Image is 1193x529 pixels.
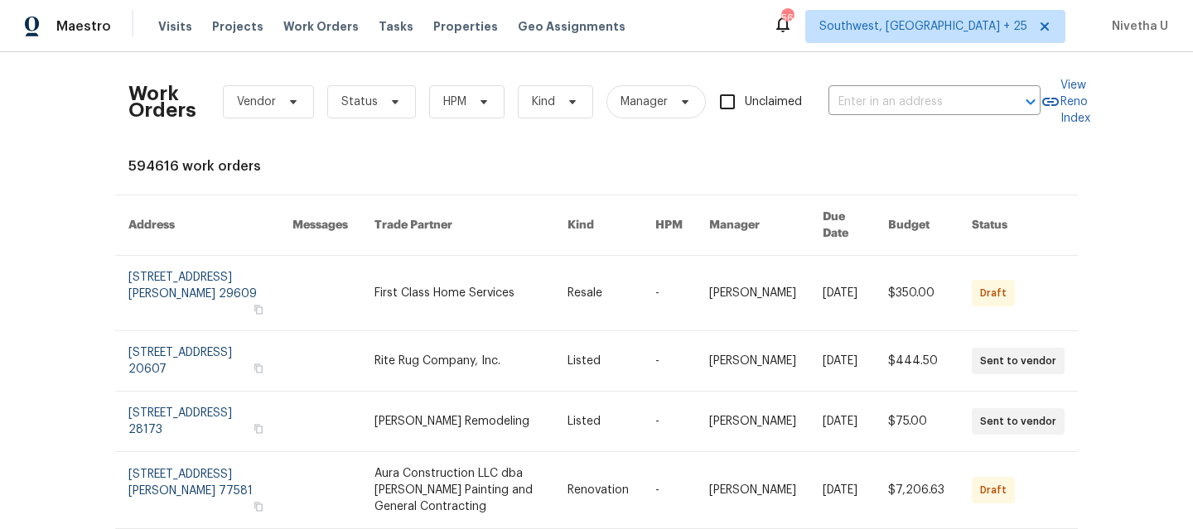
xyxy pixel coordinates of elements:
[554,392,642,452] td: Listed
[642,392,696,452] td: -
[642,452,696,529] td: -
[361,452,555,529] td: Aura Construction LLC dba [PERSON_NAME] Painting and General Contracting
[251,302,266,317] button: Copy Address
[621,94,668,110] span: Manager
[696,392,809,452] td: [PERSON_NAME]
[819,18,1027,35] span: Southwest, [GEOGRAPHIC_DATA] + 25
[158,18,192,35] span: Visits
[554,452,642,529] td: Renovation
[696,195,809,256] th: Manager
[56,18,111,35] span: Maestro
[781,10,793,26] div: 567
[443,94,466,110] span: HPM
[341,94,378,110] span: Status
[379,21,413,32] span: Tasks
[518,18,625,35] span: Geo Assignments
[642,195,696,256] th: HPM
[361,392,555,452] td: [PERSON_NAME] Remodeling
[642,331,696,392] td: -
[251,421,266,436] button: Copy Address
[115,195,279,256] th: Address
[828,89,994,115] input: Enter in an address
[809,195,874,256] th: Due Date
[361,256,555,331] td: First Class Home Services
[361,331,555,392] td: Rite Rug Company, Inc.
[1105,18,1168,35] span: Nivetha U
[212,18,263,35] span: Projects
[251,361,266,376] button: Copy Address
[128,158,1065,175] div: 594616 work orders
[532,94,555,110] span: Kind
[959,195,1078,256] th: Status
[642,256,696,331] td: -
[1019,90,1042,113] button: Open
[554,331,642,392] td: Listed
[283,18,359,35] span: Work Orders
[433,18,498,35] span: Properties
[696,331,809,392] td: [PERSON_NAME]
[554,195,642,256] th: Kind
[279,195,361,256] th: Messages
[696,452,809,529] td: [PERSON_NAME]
[875,195,959,256] th: Budget
[554,256,642,331] td: Resale
[251,499,266,514] button: Copy Address
[361,195,555,256] th: Trade Partner
[128,85,196,118] h2: Work Orders
[696,256,809,331] td: [PERSON_NAME]
[745,94,802,111] span: Unclaimed
[1041,77,1090,127] a: View Reno Index
[237,94,276,110] span: Vendor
